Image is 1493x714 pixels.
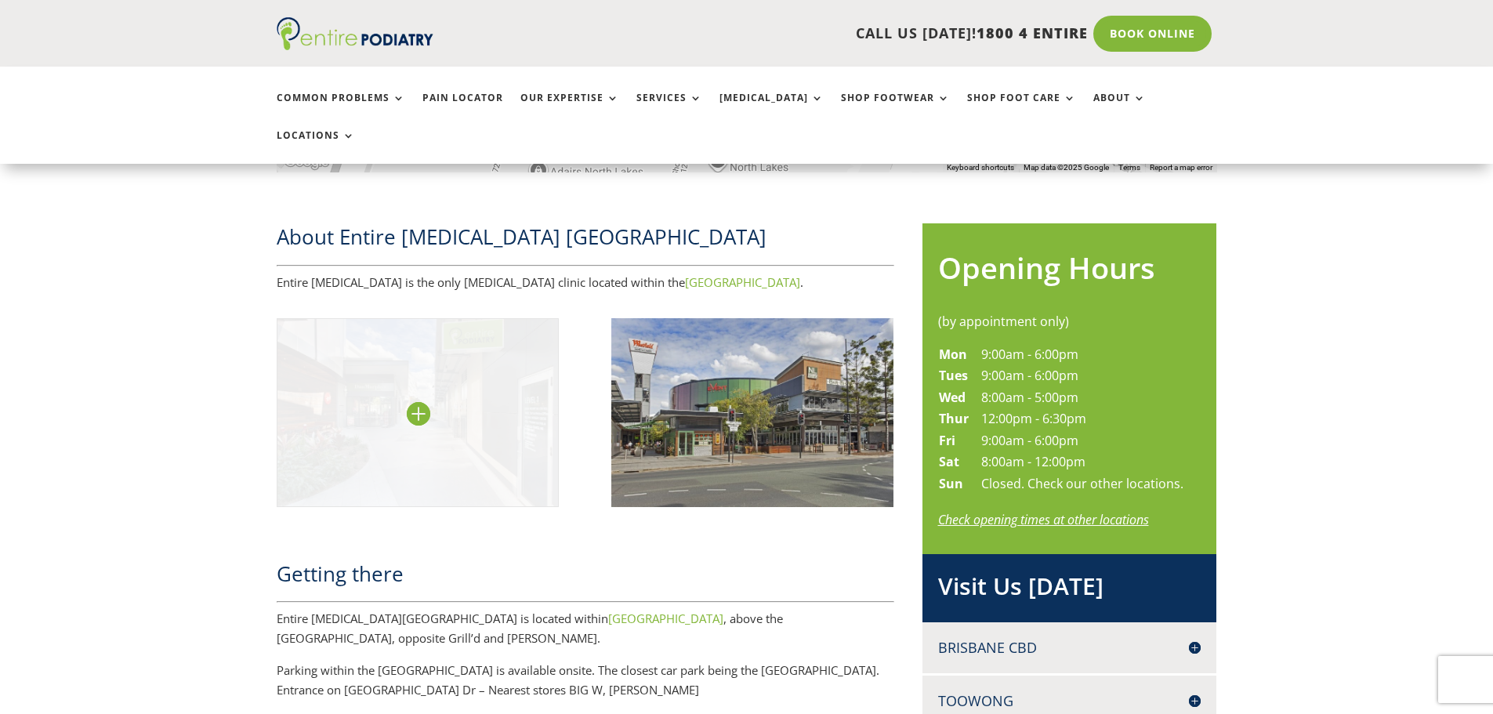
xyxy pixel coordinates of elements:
[938,511,1149,528] a: Check opening times at other locations
[938,570,1201,611] h2: Visit Us [DATE]
[277,17,433,50] img: logo (1)
[1093,92,1146,126] a: About
[494,24,1088,44] p: CALL US [DATE]!
[520,92,619,126] a: Our Expertise
[422,92,503,126] a: Pain Locator
[939,346,967,363] strong: Mon
[1093,16,1212,52] a: Book Online
[980,408,1184,430] td: 12:00pm - 6:30pm
[277,130,355,164] a: Locations
[947,162,1014,173] button: Keyboard shortcuts
[685,274,800,290] a: [GEOGRAPHIC_DATA]
[277,223,894,259] h2: About Entire [MEDICAL_DATA] [GEOGRAPHIC_DATA]
[1024,163,1109,172] span: Map data ©2025 Google
[938,638,1201,658] h4: Brisbane CBD
[980,344,1184,366] td: 9:00am - 6:00pm
[1118,163,1140,172] a: Terms
[938,312,1201,332] div: (by appointment only)
[939,453,959,470] strong: Sat
[977,24,1088,42] span: 1800 4 ENTIRE
[719,92,824,126] a: [MEDICAL_DATA]
[277,38,433,53] a: Entire Podiatry
[967,92,1076,126] a: Shop Foot Care
[277,560,894,596] h2: Getting there
[980,451,1184,473] td: 8:00am - 12:00pm
[277,609,894,661] p: Entire [MEDICAL_DATA][GEOGRAPHIC_DATA] is located within , above the [GEOGRAPHIC_DATA], opposite ...
[939,389,966,406] strong: Wed
[938,691,1201,711] h4: Toowong
[277,661,894,712] p: Parking within the [GEOGRAPHIC_DATA] is available onsite. The closest car park being the [GEOGRAP...
[980,365,1184,387] td: 9:00am - 6:00pm
[980,430,1184,452] td: 9:00am - 6:00pm
[1150,163,1212,172] a: Report a map error
[939,475,963,492] strong: Sun
[939,410,969,427] strong: Thur
[608,611,723,626] a: [GEOGRAPHIC_DATA]
[611,318,894,506] img: North Lakes Podiatrist Entire Podiatry
[938,247,1201,296] h2: Opening Hours
[636,92,702,126] a: Services
[939,367,968,384] strong: Tues
[841,92,950,126] a: Shop Footwear
[980,473,1184,495] td: Closed. Check our other locations.
[980,387,1184,409] td: 8:00am - 5:00pm
[277,273,894,293] p: Entire [MEDICAL_DATA] is the only [MEDICAL_DATA] clinic located within the .
[277,92,405,126] a: Common Problems
[277,318,560,506] img: North Lakes Podiatrist Entire Podiatry
[939,432,955,449] strong: Fri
